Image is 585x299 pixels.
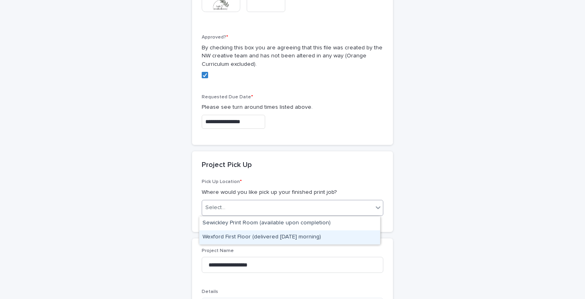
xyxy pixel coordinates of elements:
span: Requested Due Date [202,95,253,100]
p: By checking this box you are agreeing that this file was created by the NW creative team and has ... [202,44,383,69]
span: Details [202,289,218,294]
h2: Project Pick Up [202,161,252,170]
p: Where would you like pick up your finished print job? [202,188,383,197]
span: Pick Up Location [202,179,242,184]
div: Select... [205,203,225,212]
div: Sewickley Print Room (available upon completion) [199,216,380,230]
span: Approved? [202,35,228,40]
p: Please see turn around times listed above. [202,103,383,112]
div: Wexford First Floor (delivered Wednesday morning) [199,230,380,244]
span: Project Name [202,248,234,253]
